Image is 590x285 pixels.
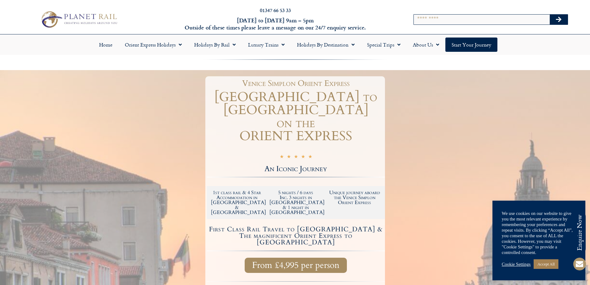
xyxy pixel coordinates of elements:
[211,190,264,215] h2: 1st class rail & 4 Star Accommodation in [GEOGRAPHIC_DATA] & [GEOGRAPHIC_DATA]
[361,38,407,52] a: Special Trips
[301,154,305,161] i: ★
[208,226,384,246] h4: First Class Rail Travel to [GEOGRAPHIC_DATA] & The magnificent Orient Express to [GEOGRAPHIC_DATA]
[294,154,298,161] i: ★
[502,211,576,255] div: We use cookies on our website to give you the most relevant experience by remembering your prefer...
[534,259,558,269] a: Accept All
[269,190,322,215] h2: 5 nights / 6 days Inc. 3 nights in [GEOGRAPHIC_DATA] & 1 night in [GEOGRAPHIC_DATA]
[280,154,284,161] i: ★
[445,38,497,52] a: Start your Journey
[328,190,381,205] h2: Unique journey aboard the Venice Simplon Orient Express
[119,38,188,52] a: Orient Express Holidays
[550,15,568,24] button: Search
[287,154,291,161] i: ★
[207,165,385,173] h2: An Iconic Journey
[242,38,291,52] a: Luxury Trains
[245,258,347,273] a: From £4,995 per person
[188,38,242,52] a: Holidays by Rail
[93,38,119,52] a: Home
[260,7,291,14] a: 01347 66 53 33
[159,17,392,31] h6: [DATE] to [DATE] 9am – 5pm Outside of these times please leave a message on our 24/7 enquiry serv...
[38,9,119,29] img: Planet Rail Train Holidays Logo
[308,154,312,161] i: ★
[291,38,361,52] a: Holidays by Destination
[207,91,385,143] h1: [GEOGRAPHIC_DATA] to [GEOGRAPHIC_DATA] on the ORIENT EXPRESS
[252,261,339,269] span: From £4,995 per person
[280,153,312,161] div: 5/5
[502,261,531,267] a: Cookie Settings
[407,38,445,52] a: About Us
[210,79,382,87] h1: Venice Simplon Orient Express
[3,38,587,52] nav: Menu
